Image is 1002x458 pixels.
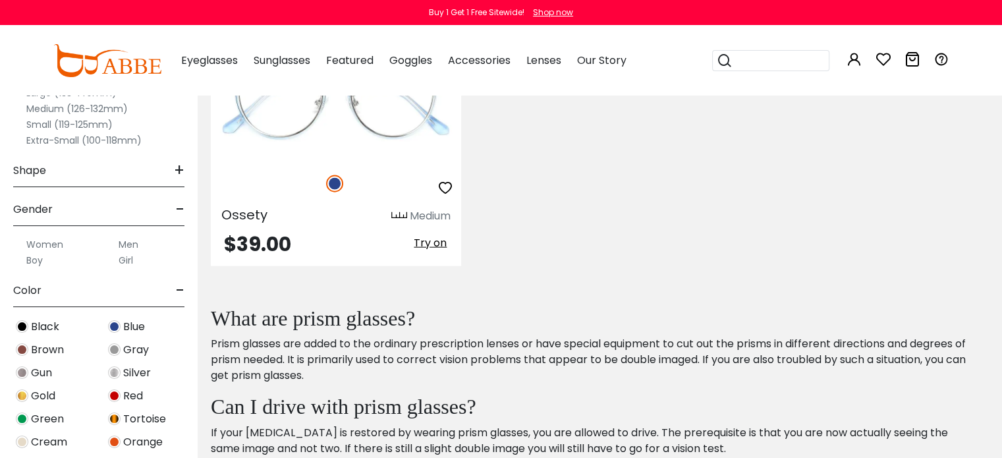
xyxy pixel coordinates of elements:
[410,208,451,224] div: Medium
[526,53,561,68] span: Lenses
[526,7,573,18] a: Shop now
[176,194,184,225] span: -
[123,388,143,404] span: Red
[31,411,64,427] span: Green
[326,175,343,192] img: Blue
[16,413,28,425] img: Green
[123,319,145,335] span: Blue
[448,53,511,68] span: Accessories
[108,413,121,425] img: Tortoise
[221,206,267,224] span: Ossety
[211,425,976,457] p: If your [MEDICAL_DATA] is restored by wearing prism glasses, you are allowed to drive. The prereq...
[211,394,976,419] h2: Can I drive with prism glasses?
[31,365,52,381] span: Gun
[53,44,161,77] img: abbeglasses.com
[16,343,28,356] img: Brown
[414,235,447,250] span: Try on
[119,237,138,252] label: Men
[108,320,121,333] img: Blue
[176,275,184,306] span: -
[26,237,63,252] label: Women
[13,155,46,186] span: Shape
[31,434,67,450] span: Cream
[108,343,121,356] img: Gray
[119,252,133,268] label: Girl
[326,53,374,68] span: Featured
[16,436,28,448] img: Cream
[108,366,121,379] img: Silver
[26,252,43,268] label: Boy
[13,194,53,225] span: Gender
[31,319,59,335] span: Black
[410,235,451,252] button: Try on
[31,342,64,358] span: Brown
[108,389,121,402] img: Red
[26,101,128,117] label: Medium (126-132mm)
[254,53,310,68] span: Sunglasses
[181,53,238,68] span: Eyeglasses
[211,336,976,384] p: Prism glasses are added to the ordinary prescription lenses or have special equipment to cut out ...
[577,53,626,68] span: Our Story
[123,342,149,358] span: Gray
[26,132,142,148] label: Extra-Small (100-118mm)
[16,366,28,379] img: Gun
[123,411,166,427] span: Tortoise
[533,7,573,18] div: Shop now
[26,117,113,132] label: Small (119-125mm)
[16,389,28,402] img: Gold
[429,7,524,18] div: Buy 1 Get 1 Free Sitewide!
[211,36,461,161] img: Blue Ossety - Titanium,TR ,Adjust Nose Pads
[174,155,184,186] span: +
[211,306,976,331] h2: What are prism glasses?
[16,320,28,333] img: Black
[391,212,407,221] img: size ruler
[13,275,42,306] span: Color
[389,53,432,68] span: Goggles
[224,230,291,258] span: $39.00
[123,365,151,381] span: Silver
[108,436,121,448] img: Orange
[31,388,55,404] span: Gold
[123,434,163,450] span: Orange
